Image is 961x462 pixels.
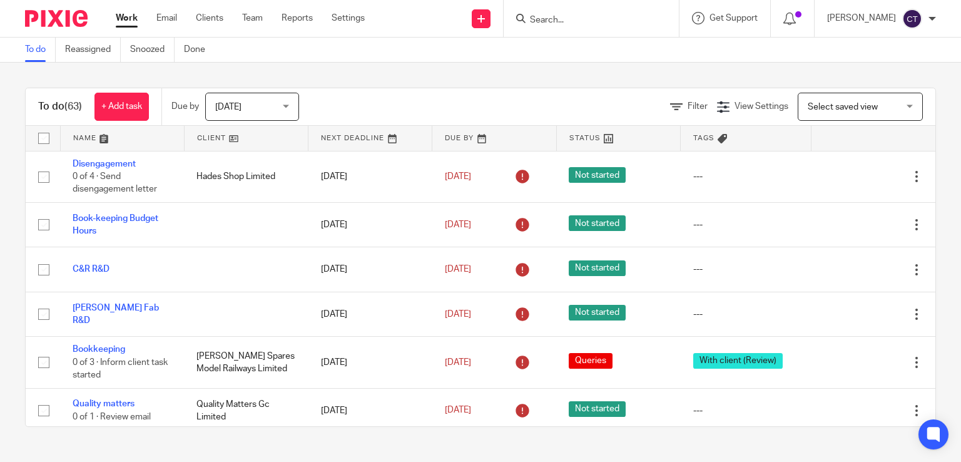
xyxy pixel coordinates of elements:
input: Search [529,15,641,26]
span: [DATE] [445,406,471,415]
span: Not started [569,260,626,276]
td: [PERSON_NAME] Spares Model Railways Limited [184,337,308,388]
a: To do [25,38,56,62]
span: [DATE] [445,310,471,319]
a: Quality matters [73,399,135,408]
span: 0 of 4 · Send disengagement letter [73,172,157,194]
span: View Settings [735,102,788,111]
span: Not started [569,305,626,321]
td: Hades Shop Limited [184,151,308,202]
span: [DATE] [445,172,471,181]
td: Quality Matters Gc Limited [184,388,308,433]
a: C&R R&D [73,265,109,274]
span: Get Support [709,14,758,23]
span: [DATE] [215,103,242,111]
p: [PERSON_NAME] [827,12,896,24]
span: (63) [64,101,82,111]
td: [DATE] [308,151,432,202]
span: Queries [569,353,613,369]
a: Book-keeping Budget Hours [73,214,158,235]
img: svg%3E [902,9,922,29]
a: Snoozed [130,38,175,62]
a: Done [184,38,215,62]
a: Work [116,12,138,24]
div: --- [693,404,799,417]
a: Settings [332,12,365,24]
a: Team [242,12,263,24]
div: --- [693,308,799,321]
a: Bookkeeping [73,345,125,354]
h1: To do [38,100,82,113]
a: Clients [196,12,223,24]
span: [DATE] [445,358,471,367]
div: --- [693,218,799,231]
a: Disengagement [73,160,136,168]
div: --- [693,170,799,183]
span: 0 of 1 · Review email [73,413,151,421]
td: [DATE] [308,388,432,433]
span: Not started [569,167,626,183]
img: Pixie [25,10,88,27]
div: --- [693,263,799,275]
span: Not started [569,215,626,231]
span: Select saved view [808,103,878,111]
span: Tags [693,135,714,141]
span: Filter [688,102,708,111]
a: Reassigned [65,38,121,62]
span: Not started [569,401,626,417]
td: [DATE] [308,247,432,292]
span: With client (Review) [693,353,783,369]
span: [DATE] [445,265,471,274]
td: [DATE] [308,337,432,388]
td: [DATE] [308,202,432,247]
span: [DATE] [445,220,471,229]
p: Due by [171,100,199,113]
a: Reports [282,12,313,24]
a: [PERSON_NAME] Fab R&D [73,304,159,325]
td: [DATE] [308,292,432,336]
a: Email [156,12,177,24]
span: 0 of 3 · Inform client task started [73,358,168,380]
a: + Add task [94,93,149,121]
